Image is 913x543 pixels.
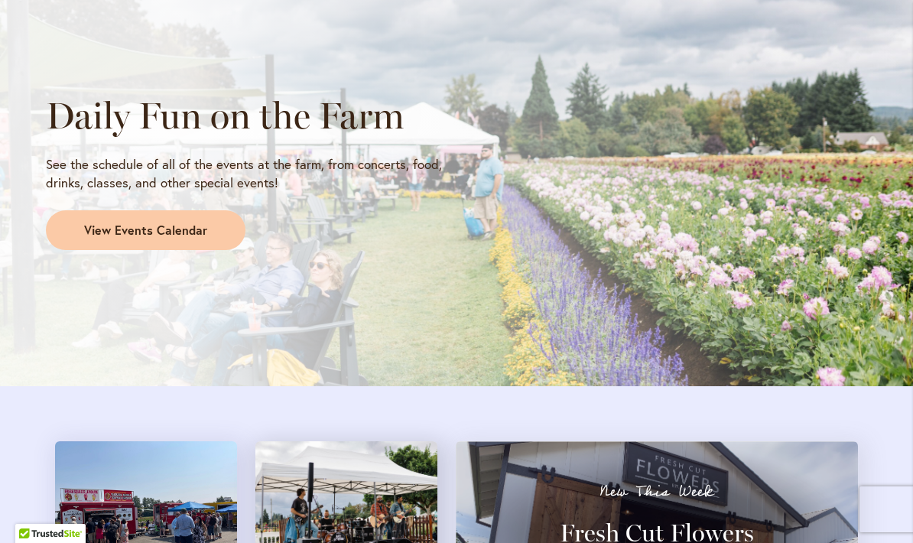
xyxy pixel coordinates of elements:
p: New This Week [483,484,830,499]
span: View Events Calendar [84,222,207,239]
h2: Daily Fun on the Farm [46,94,443,137]
a: View Events Calendar [46,210,245,250]
p: See the schedule of all of the events at the farm, from concerts, food, drinks, classes, and othe... [46,155,443,192]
